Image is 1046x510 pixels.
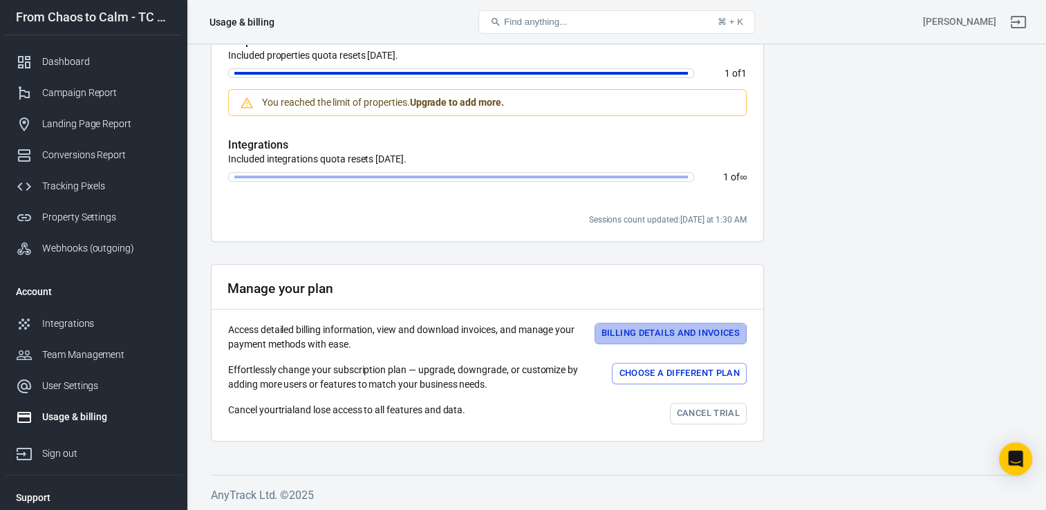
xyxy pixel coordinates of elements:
[228,138,747,152] h5: Integrations
[42,117,171,131] div: Landing Page Report
[478,10,755,34] button: Find anything...⌘ + K
[42,241,171,256] div: Webhooks (outgoing)
[410,97,504,108] strong: Upgrade to add more.
[227,281,333,296] h2: Manage your plan
[5,433,182,469] a: Sign out
[211,487,1022,504] h6: AnyTrack Ltd. © 2025
[740,171,747,182] span: ∞
[42,379,171,393] div: User Settings
[42,446,171,461] div: Sign out
[5,402,182,433] a: Usage & billing
[5,140,182,171] a: Conversions Report
[999,442,1032,475] div: Open Intercom Messenger
[741,68,747,79] span: 1
[5,46,182,77] a: Dashboard
[670,403,747,424] a: Cancel trial
[5,233,182,264] a: Webhooks (outgoing)
[42,210,171,225] div: Property Settings
[5,370,182,402] a: User Settings
[5,108,182,140] a: Landing Page Report
[42,410,171,424] div: Usage & billing
[923,15,996,29] div: Account id: ab0l4X6q
[504,17,567,27] span: Find anything...
[42,317,171,331] div: Integrations
[42,55,171,69] div: Dashboard
[705,68,747,78] p: of
[228,403,465,417] p: Cancel your trial and lose access to all features and data.
[723,171,729,182] span: 1
[705,172,747,182] p: of
[228,323,583,352] p: Access detailed billing information, view and download invoices, and manage your payment methods ...
[228,152,747,167] p: Included integrations quota resets [DATE].
[262,95,504,110] div: You reached the limit of properties.
[5,11,182,23] div: From Chaos to Calm - TC Checkout [DATE]
[718,17,743,27] div: ⌘ + K
[228,363,601,392] p: Effortlessly change your subscription plan — upgrade, downgrade, or customize by adding more user...
[42,86,171,100] div: Campaign Report
[42,179,171,193] div: Tracking Pixels
[680,215,747,225] time: 2025-10-15T01:30:00+10:30
[209,15,274,29] div: Usage & billing
[42,148,171,162] div: Conversions Report
[5,171,182,202] a: Tracking Pixels
[5,77,182,108] a: Campaign Report
[5,308,182,339] a: Integrations
[5,202,182,233] a: Property Settings
[589,215,747,225] span: Sessions count updated:
[42,348,171,362] div: Team Management
[612,363,747,384] button: Choose a different plan
[595,323,747,344] button: Billing details and Invoices
[5,275,182,308] li: Account
[228,48,747,63] p: Included properties quota resets [DATE].
[5,339,182,370] a: Team Management
[1002,6,1035,39] a: Sign out
[725,68,730,79] span: 1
